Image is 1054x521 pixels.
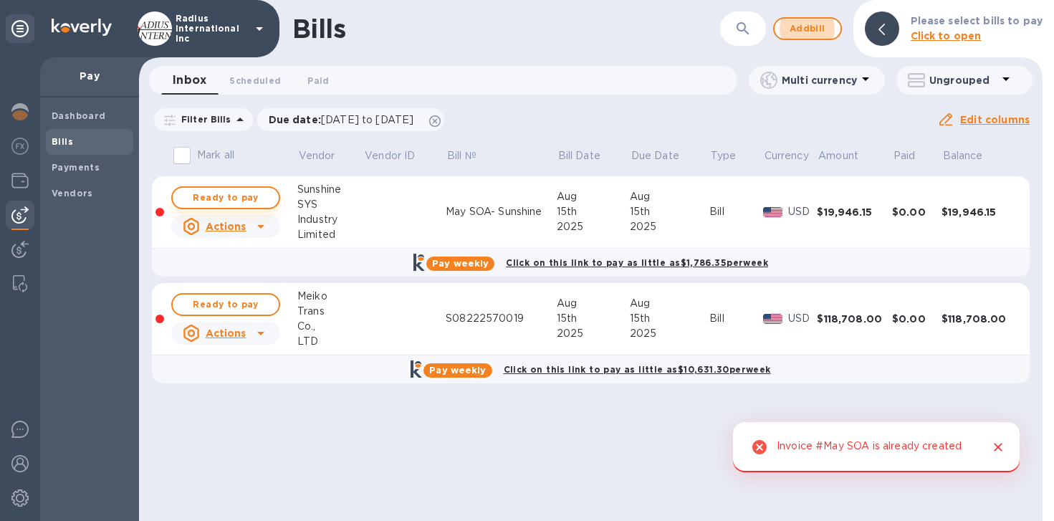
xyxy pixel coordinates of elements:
[929,73,997,87] p: Ungrouped
[911,30,982,42] b: Click to open
[788,204,818,219] p: USD
[892,312,942,326] div: $0.00
[558,148,619,163] span: Bill Date
[6,14,34,43] div: Unpin categories
[299,148,354,163] span: Vendor
[269,113,421,127] p: Due date :
[631,148,679,163] p: Due Date
[506,257,768,268] b: Click on this link to pay as little as $1,786.35 per week
[557,204,630,219] div: 15th
[630,219,709,234] div: 2025
[429,365,486,376] b: Pay weekly
[630,311,709,326] div: 15th
[709,204,763,219] div: Bill
[52,188,93,199] b: Vendors
[447,148,495,163] span: Bill №
[892,205,942,219] div: $0.00
[893,148,934,163] span: Paid
[11,138,29,155] img: Foreign exchange
[911,15,1043,27] b: Please select bills to pay
[447,148,476,163] p: Bill №
[292,14,345,44] h1: Bills
[960,114,1030,125] u: Edit columns
[446,311,557,326] div: S08222570019
[432,258,489,269] b: Pay weekly
[206,328,246,339] u: Actions
[557,311,630,326] div: 15th
[786,20,829,37] span: Add bill
[630,189,709,204] div: Aug
[630,204,709,219] div: 15th
[818,148,877,163] span: Amount
[782,73,857,87] p: Multi currency
[52,69,128,83] p: Pay
[504,364,771,375] b: Click on this link to pay as little as $10,631.30 per week
[942,205,1017,219] div: $19,946.15
[557,219,630,234] div: 2025
[711,148,755,163] span: Type
[11,172,29,189] img: Wallets
[176,113,231,125] p: Filter Bills
[52,136,73,147] b: Bills
[763,314,782,324] img: USD
[171,186,280,209] button: Ready to pay
[229,73,281,88] span: Scheduled
[197,148,234,163] p: Mark all
[365,148,433,163] span: Vendor ID
[788,311,818,326] p: USD
[557,296,630,311] div: Aug
[943,148,1002,163] span: Balance
[184,189,267,206] span: Ready to pay
[52,19,112,36] img: Logo
[297,212,363,227] div: Industry
[184,296,267,313] span: Ready to pay
[299,148,335,163] p: Vendor
[297,289,363,304] div: Meiko
[773,17,842,40] button: Addbill
[630,326,709,341] div: 2025
[777,434,962,461] div: Invoice #May SOA is already created
[297,197,363,212] div: SYS
[52,110,106,121] b: Dashboard
[557,326,630,341] div: 2025
[446,204,557,219] div: May SOA- Sunshine
[297,227,363,242] div: Limited
[763,207,782,217] img: USD
[817,312,892,326] div: $118,708.00
[206,221,246,232] u: Actions
[818,148,858,163] p: Amount
[558,148,600,163] p: Bill Date
[989,438,1007,457] button: Close
[709,311,763,326] div: Bill
[765,148,809,163] p: Currency
[52,162,100,173] b: Payments
[631,148,698,163] span: Due Date
[173,70,206,90] span: Inbox
[557,189,630,204] div: Aug
[711,148,737,163] p: Type
[297,304,363,319] div: Trans
[297,334,363,349] div: LTD
[365,148,415,163] p: Vendor ID
[817,205,892,219] div: $19,946.15
[321,114,413,125] span: [DATE] to [DATE]
[176,14,247,44] p: Radius International Inc
[630,296,709,311] div: Aug
[943,148,983,163] p: Balance
[297,182,363,197] div: Sunshine
[297,319,363,334] div: Co.,
[171,293,280,316] button: Ready to pay
[257,108,445,131] div: Due date:[DATE] to [DATE]
[942,312,1017,326] div: $118,708.00
[307,73,329,88] span: Paid
[893,148,916,163] p: Paid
